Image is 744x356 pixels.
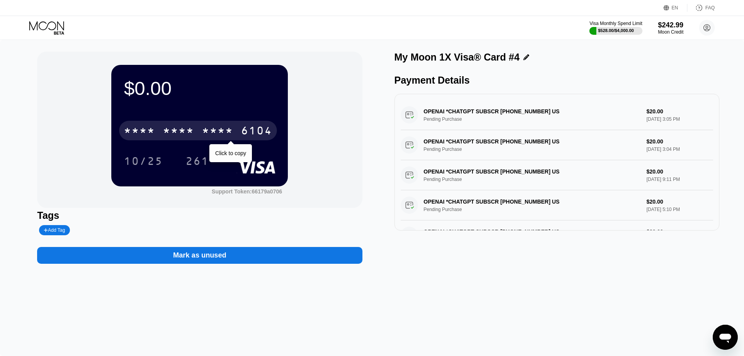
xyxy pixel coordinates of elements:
[705,5,715,11] div: FAQ
[212,188,282,195] div: Support Token: 66179a0706
[180,151,215,171] div: 261
[212,188,282,195] div: Support Token:66179a0706
[672,5,678,11] div: EN
[241,125,272,138] div: 6104
[186,156,209,168] div: 261
[713,325,738,350] iframe: Mesajlaşma penceresini başlatma düğmesi
[215,150,246,156] div: Click to copy
[658,21,683,35] div: $242.99Moon Credit
[658,29,683,35] div: Moon Credit
[598,28,634,33] div: $528.00 / $4,000.00
[664,4,687,12] div: EN
[589,21,642,35] div: Visa Monthly Spend Limit$528.00/$4,000.00
[39,225,70,235] div: Add Tag
[37,210,362,221] div: Tags
[118,151,169,171] div: 10/25
[124,77,275,99] div: $0.00
[124,156,163,168] div: 10/25
[658,21,683,29] div: $242.99
[589,21,642,26] div: Visa Monthly Spend Limit
[44,227,65,233] div: Add Tag
[687,4,715,12] div: FAQ
[173,251,226,260] div: Mark as unused
[394,75,719,86] div: Payment Details
[394,52,520,63] div: My Moon 1X Visa® Card #4
[37,239,362,264] div: Mark as unused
